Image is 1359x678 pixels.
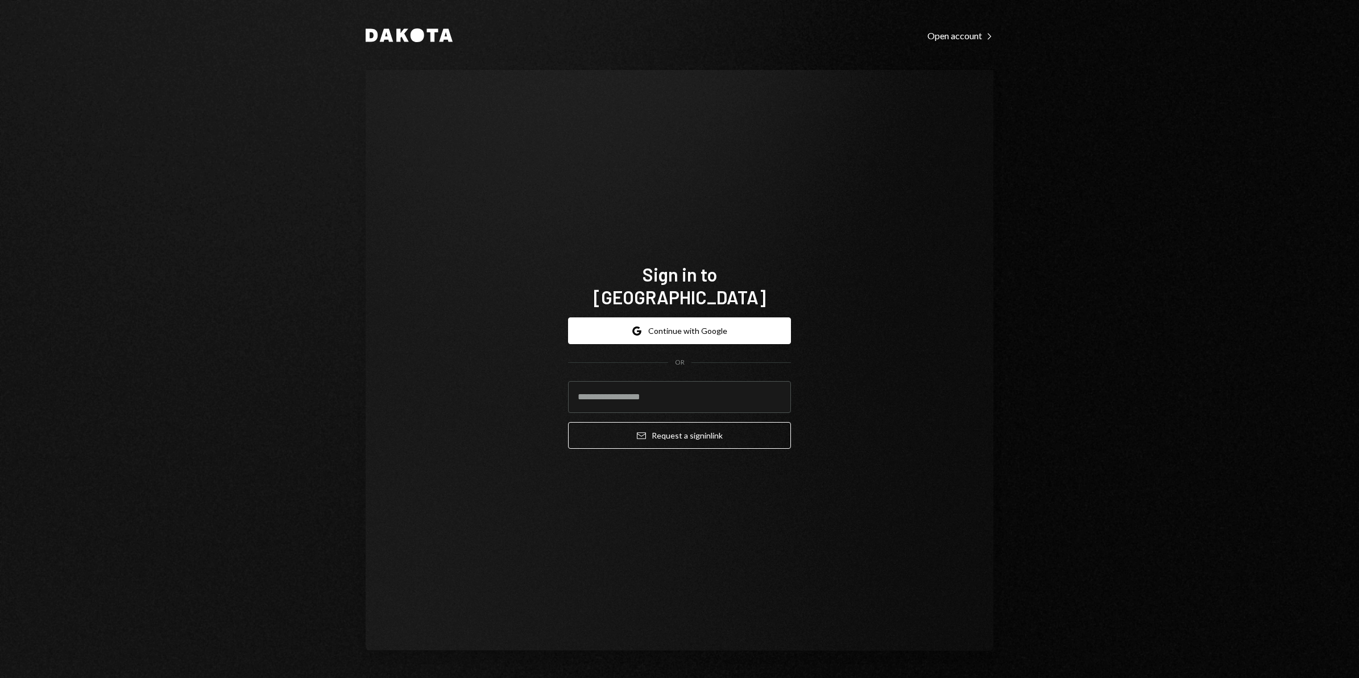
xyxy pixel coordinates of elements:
div: Open account [927,30,993,42]
h1: Sign in to [GEOGRAPHIC_DATA] [568,263,791,308]
div: OR [675,358,685,367]
button: Request a signinlink [568,422,791,449]
button: Continue with Google [568,317,791,344]
a: Open account [927,29,993,42]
